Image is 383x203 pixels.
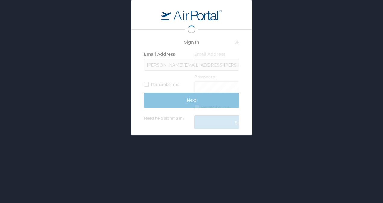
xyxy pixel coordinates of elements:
label: Email Address [194,52,225,57]
h2: Sign In [194,39,289,45]
label: Email Address [144,52,175,57]
input: Next [144,93,239,108]
label: Remember me [194,102,289,111]
input: Sign In [194,115,289,130]
label: Password [194,74,216,79]
img: logo [161,9,222,20]
h2: Sign In [144,39,239,45]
